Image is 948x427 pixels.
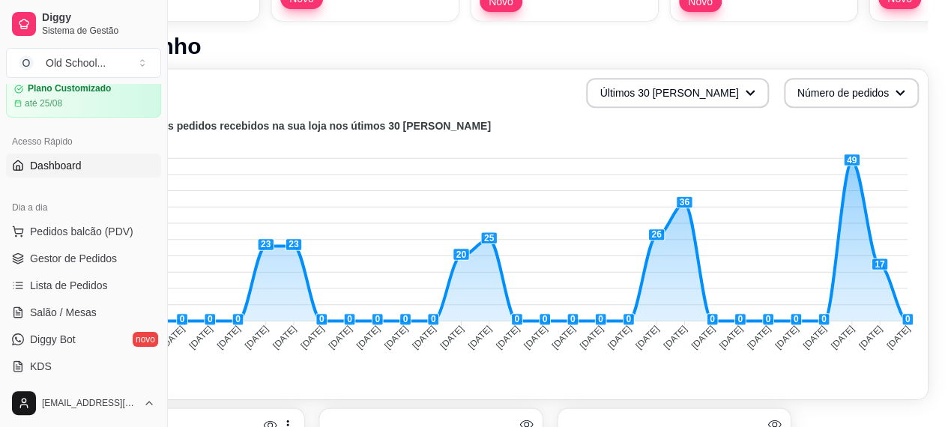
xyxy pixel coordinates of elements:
[689,324,717,351] tspan: [DATE]
[327,324,354,351] tspan: [DATE]
[30,224,133,239] span: Pedidos balcão (PDV)
[550,324,578,351] tspan: [DATE]
[243,324,271,351] tspan: [DATE]
[6,219,161,243] button: Pedidos balcão (PDV)
[6,196,161,219] div: Dia a dia
[717,324,745,351] tspan: [DATE]
[30,158,82,173] span: Dashboard
[606,324,633,351] tspan: [DATE]
[271,324,298,351] tspan: [DATE]
[6,385,161,421] button: [EMAIL_ADDRESS][DOMAIN_NAME]
[6,246,161,270] a: Gestor de Pedidos
[857,324,884,351] tspan: [DATE]
[586,78,768,108] button: Últimos 30 [PERSON_NAME]
[354,324,382,351] tspan: [DATE]
[466,324,494,351] tspan: [DATE]
[30,305,97,320] span: Salão / Mesas
[30,251,117,266] span: Gestor de Pedidos
[884,324,912,351] tspan: [DATE]
[633,324,661,351] tspan: [DATE]
[215,324,243,351] tspan: [DATE]
[6,130,161,154] div: Acesso Rápido
[30,278,108,293] span: Lista de Pedidos
[30,332,76,347] span: Diggy Bot
[60,33,928,60] h1: Desempenho
[298,324,326,351] tspan: [DATE]
[187,324,215,351] tspan: [DATE]
[6,273,161,297] a: Lista de Pedidos
[438,324,466,351] tspan: [DATE]
[6,6,161,42] a: DiggySistema de Gestão
[6,154,161,178] a: Dashboard
[46,55,106,70] div: Old School ...
[42,397,137,409] span: [EMAIL_ADDRESS][DOMAIN_NAME]
[784,78,919,108] button: Número de pedidos
[6,75,161,118] a: Plano Customizadoaté 25/08
[19,55,34,70] span: O
[25,97,62,109] article: até 25/08
[6,354,161,378] a: KDS
[661,324,689,351] tspan: [DATE]
[6,300,161,324] a: Salão / Mesas
[829,324,857,351] tspan: [DATE]
[76,120,491,132] text: Você está vendo os pedidos recebidos na sua loja nos útimos 30 [PERSON_NAME]
[6,48,161,78] button: Select a team
[382,324,410,351] tspan: [DATE]
[410,324,438,351] tspan: [DATE]
[745,324,773,351] tspan: [DATE]
[6,327,161,351] a: Diggy Botnovo
[801,324,829,351] tspan: [DATE]
[773,324,800,351] tspan: [DATE]
[42,25,155,37] span: Sistema de Gestão
[42,11,155,25] span: Diggy
[494,324,522,351] tspan: [DATE]
[522,324,549,351] tspan: [DATE]
[578,324,606,351] tspan: [DATE]
[28,83,111,94] article: Plano Customizado
[30,359,52,374] span: KDS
